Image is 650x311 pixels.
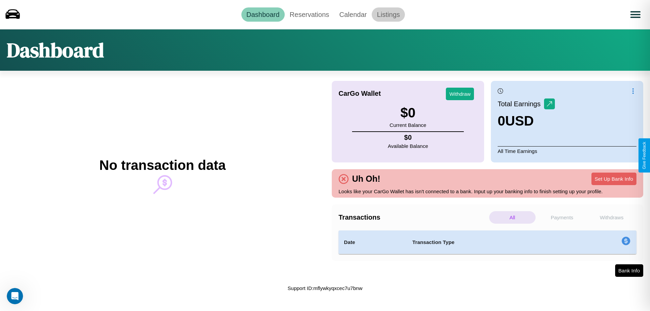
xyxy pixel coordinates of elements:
h4: CarGo Wallet [339,90,381,97]
div: Give Feedback [642,142,647,169]
button: Bank Info [615,264,643,277]
h3: $ 0 [390,105,426,120]
button: Set Up Bank Info [591,173,636,185]
button: Withdraw [446,88,474,100]
p: All [489,211,536,224]
a: Calendar [334,7,372,22]
h1: Dashboard [7,36,104,64]
h4: $ 0 [388,134,428,141]
iframe: Intercom live chat [7,288,23,304]
h4: Uh Oh! [349,174,384,184]
p: Current Balance [390,120,426,130]
h4: Date [344,238,402,246]
p: Withdraws [588,211,635,224]
p: Looks like your CarGo Wallet has isn't connected to a bank. Input up your banking info to finish ... [339,187,636,196]
table: simple table [339,230,636,254]
a: Reservations [285,7,334,22]
p: Total Earnings [498,98,544,110]
a: Dashboard [241,7,285,22]
h2: No transaction data [99,158,225,173]
p: Support ID: mflywkyqxcec7u7bnw [288,284,363,293]
button: Open menu [626,5,645,24]
h4: Transactions [339,214,487,221]
h3: 0 USD [498,113,555,129]
p: Payments [539,211,585,224]
p: Available Balance [388,141,428,151]
a: Listings [372,7,405,22]
p: All Time Earnings [498,146,636,156]
h4: Transaction Type [412,238,566,246]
